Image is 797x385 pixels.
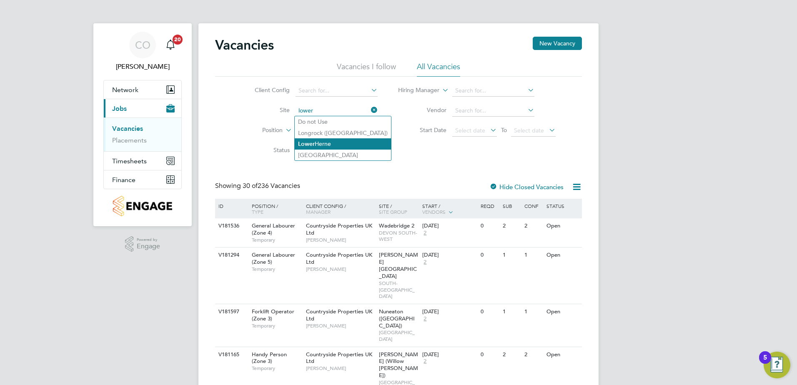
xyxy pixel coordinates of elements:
[235,126,283,135] label: Position
[379,230,419,242] span: DEVON SOUTH-WEST
[422,222,476,230] div: [DATE]
[252,251,295,265] span: General Labourer (Zone 5)
[112,176,135,184] span: Finance
[112,157,147,165] span: Timesheets
[216,247,246,263] div: V181294
[544,304,581,320] div: Open
[104,117,181,151] div: Jobs
[103,32,182,72] a: CO[PERSON_NAME]
[306,222,372,236] span: Countryside Properties UK Ltd
[479,218,500,234] div: 0
[422,208,446,215] span: Vendors
[306,351,372,365] span: Countryside Properties UK Ltd
[422,308,476,315] div: [DATE]
[452,105,534,117] input: Search for...
[216,199,246,213] div: ID
[125,236,160,252] a: Powered byEngage
[501,218,522,234] div: 2
[252,365,302,372] span: Temporary
[215,37,274,53] h2: Vacancies
[499,125,509,135] span: To
[112,125,143,132] a: Vacancies
[246,199,304,219] div: Position /
[306,266,375,272] span: [PERSON_NAME]
[242,86,290,94] label: Client Config
[544,247,581,263] div: Open
[103,62,182,72] span: Cheryl O'Toole
[252,308,294,322] span: Forklift Operator (Zone 3)
[216,347,246,362] div: V181165
[379,251,418,280] span: [PERSON_NAME][GEOGRAPHIC_DATA]
[298,140,315,147] b: Lower
[422,252,476,259] div: [DATE]
[112,86,138,94] span: Network
[452,85,534,97] input: Search for...
[455,127,485,134] span: Select date
[306,251,372,265] span: Countryside Properties UK Ltd
[112,136,147,144] a: Placements
[243,182,258,190] span: 30 of
[379,208,407,215] span: Site Group
[113,196,172,216] img: countryside-properties-logo-retina.png
[137,243,160,250] span: Engage
[489,183,564,191] label: Hide Closed Vacancies
[522,347,544,362] div: 2
[103,196,182,216] a: Go to home page
[422,358,428,365] span: 2
[306,208,331,215] span: Manager
[216,218,246,234] div: V181536
[135,40,150,50] span: CO
[501,304,522,320] div: 1
[522,199,544,213] div: Conf
[162,32,179,58] a: 20
[337,62,396,77] li: Vacancies I follow
[242,146,290,154] label: Status
[422,351,476,358] div: [DATE]
[306,365,375,372] span: [PERSON_NAME]
[296,105,378,117] input: Search for...
[479,247,500,263] div: 0
[522,247,544,263] div: 1
[93,23,192,226] nav: Main navigation
[763,357,767,368] div: 5
[104,80,181,99] button: Network
[104,99,181,117] button: Jobs
[379,280,419,300] span: SOUTH-[GEOGRAPHIC_DATA]
[112,105,127,112] span: Jobs
[544,347,581,362] div: Open
[514,127,544,134] span: Select date
[252,266,302,272] span: Temporary
[295,150,391,160] li: [GEOGRAPHIC_DATA]
[422,259,428,266] span: 2
[252,208,263,215] span: Type
[137,236,160,243] span: Powered by
[252,322,302,329] span: Temporary
[306,237,375,243] span: [PERSON_NAME]
[242,106,290,114] label: Site
[252,222,295,236] span: General Labourer (Zone 4)
[379,351,418,379] span: [PERSON_NAME] (Willow [PERSON_NAME])
[216,304,246,320] div: V181597
[544,218,581,234] div: Open
[501,247,522,263] div: 1
[398,106,446,114] label: Vendor
[379,308,415,329] span: Nuneaton ([GEOGRAPHIC_DATA])
[501,347,522,362] div: 2
[479,347,500,362] div: 0
[764,352,790,378] button: Open Resource Center, 5 new notifications
[522,218,544,234] div: 2
[391,86,439,95] label: Hiring Manager
[479,199,500,213] div: Reqd
[295,127,391,138] li: Longrock ([GEOGRAPHIC_DATA])
[417,62,460,77] li: All Vacancies
[533,37,582,50] button: New Vacancy
[306,322,375,329] span: [PERSON_NAME]
[306,308,372,322] span: Countryside Properties UK Ltd
[422,230,428,237] span: 2
[379,222,414,229] span: Wadebridge 2
[104,152,181,170] button: Timesheets
[422,315,428,322] span: 2
[522,304,544,320] div: 1
[501,199,522,213] div: Sub
[243,182,300,190] span: 236 Vacancies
